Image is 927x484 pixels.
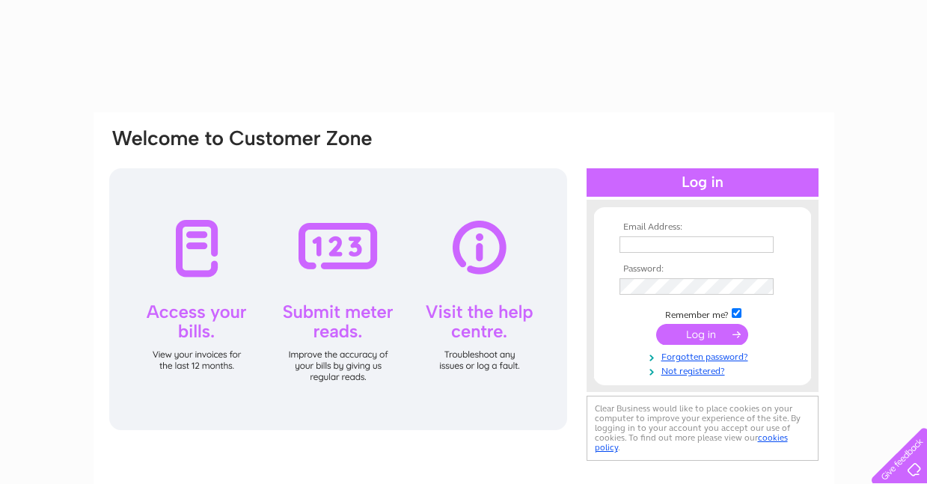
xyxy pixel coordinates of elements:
a: Not registered? [619,363,789,377]
th: Password: [616,264,789,275]
td: Remember me? [616,306,789,321]
a: cookies policy [595,432,788,453]
th: Email Address: [616,222,789,233]
input: Submit [656,324,748,345]
div: Clear Business would like to place cookies on your computer to improve your experience of the sit... [587,396,819,461]
a: Forgotten password? [619,349,789,363]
